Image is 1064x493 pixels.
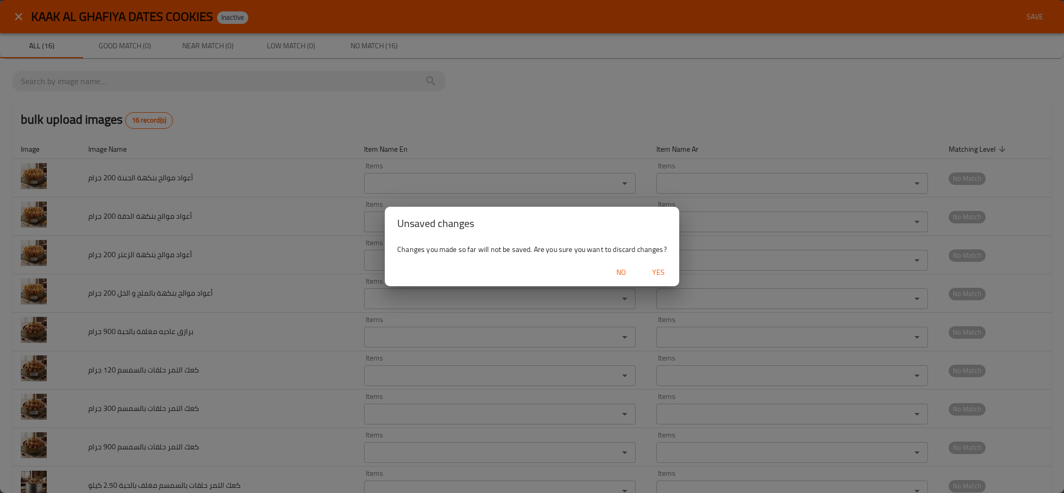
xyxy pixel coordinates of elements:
span: Yes [646,266,671,279]
h2: Unsaved changes [397,215,667,232]
div: Changes you made so far will not be saved. Are you sure you want to discard changes? [385,240,679,259]
span: No [609,266,634,279]
button: No [604,263,638,282]
button: Yes [642,263,675,282]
